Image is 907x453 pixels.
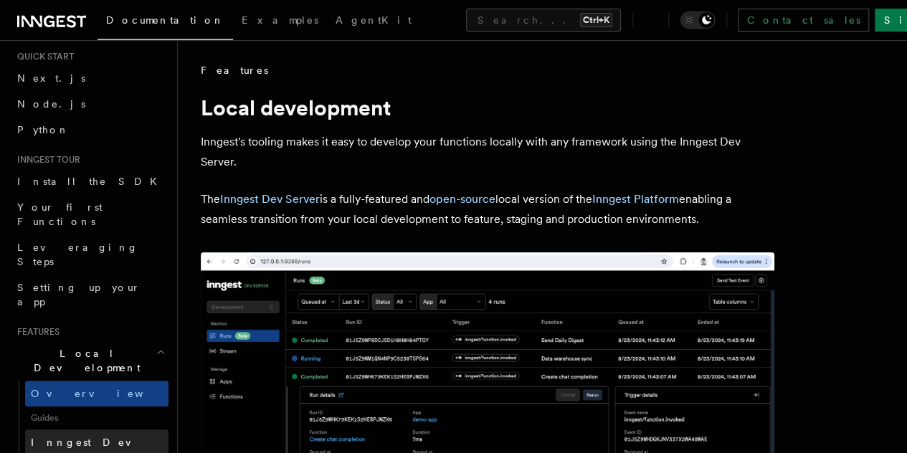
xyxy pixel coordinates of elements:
[592,192,679,206] a: Inngest Platform
[11,91,168,117] a: Node.js
[11,340,168,381] button: Local Development
[11,65,168,91] a: Next.js
[17,72,85,84] span: Next.js
[233,4,327,39] a: Examples
[11,154,80,166] span: Inngest tour
[11,234,168,275] a: Leveraging Steps
[25,406,168,429] span: Guides
[580,13,612,27] kbd: Ctrl+K
[11,275,168,315] a: Setting up your app
[680,11,715,29] button: Toggle dark mode
[11,194,168,234] a: Your first Functions
[17,98,85,110] span: Node.js
[201,132,774,172] p: Inngest's tooling makes it easy to develop your functions locally with any framework using the In...
[201,63,268,77] span: Features
[336,14,412,26] span: AgentKit
[201,189,774,229] p: The is a fully-featured and local version of the enabling a seamless transition from your local d...
[17,176,166,187] span: Install the SDK
[220,192,320,206] a: Inngest Dev Server
[17,124,70,135] span: Python
[242,14,318,26] span: Examples
[11,346,156,375] span: Local Development
[466,9,621,32] button: Search...Ctrl+K
[17,282,141,307] span: Setting up your app
[11,326,60,338] span: Features
[31,388,179,399] span: Overview
[327,4,420,39] a: AgentKit
[98,4,233,40] a: Documentation
[738,9,869,32] a: Contact sales
[106,14,224,26] span: Documentation
[17,242,138,267] span: Leveraging Steps
[25,381,168,406] a: Overview
[11,117,168,143] a: Python
[11,51,74,62] span: Quick start
[429,192,495,206] a: open-source
[17,201,103,227] span: Your first Functions
[11,168,168,194] a: Install the SDK
[201,95,774,120] h1: Local development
